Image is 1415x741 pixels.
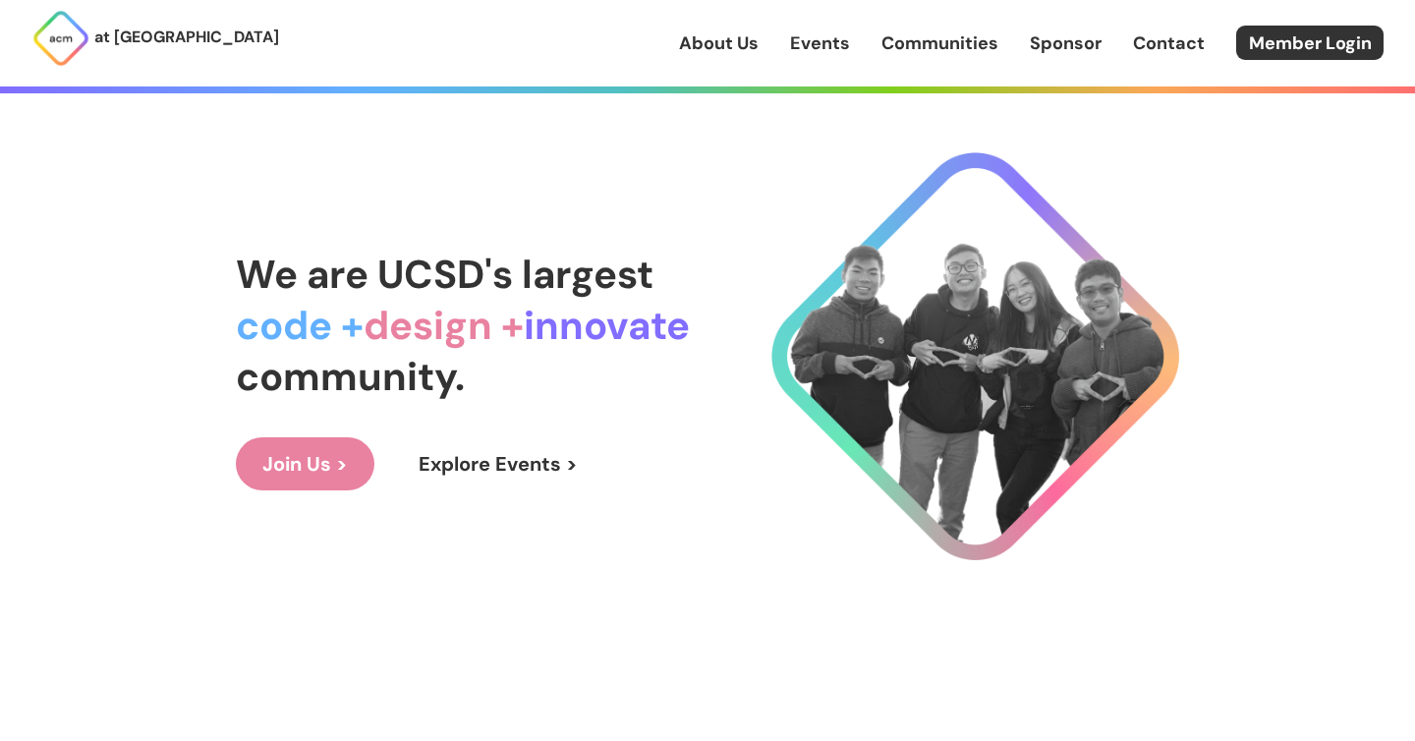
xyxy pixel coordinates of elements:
[236,300,364,351] span: code +
[1236,26,1384,60] a: Member Login
[31,9,279,68] a: at [GEOGRAPHIC_DATA]
[881,30,998,56] a: Communities
[524,300,690,351] span: innovate
[94,25,279,50] p: at [GEOGRAPHIC_DATA]
[236,249,653,300] span: We are UCSD's largest
[679,30,759,56] a: About Us
[236,351,465,402] span: community.
[236,437,374,490] a: Join Us >
[364,300,524,351] span: design +
[790,30,850,56] a: Events
[31,9,90,68] img: ACM Logo
[1030,30,1102,56] a: Sponsor
[1133,30,1205,56] a: Contact
[392,437,604,490] a: Explore Events >
[771,152,1179,560] img: Cool Logo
